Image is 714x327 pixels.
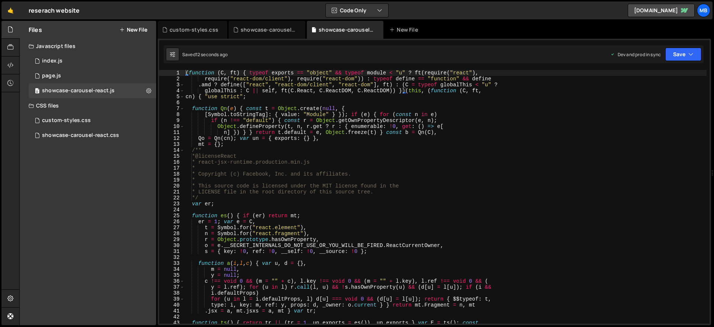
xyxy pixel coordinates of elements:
div: 10476/45224.css [29,128,156,143]
a: 🤙 [1,1,20,19]
div: 34 [159,266,184,272]
div: CSS files [20,98,156,113]
a: MB [697,4,710,17]
div: 39 [159,296,184,302]
div: 11 [159,129,184,135]
div: 23 [159,201,184,207]
div: showcase-carousel-react.css [42,132,119,139]
div: 14 [159,147,184,153]
div: 17 [159,165,184,171]
div: custom-styles.css [170,26,218,33]
div: 20 [159,183,184,189]
div: showcase-carousel-react.js [42,87,115,94]
div: 10476/23765.js [29,54,156,68]
div: 40 [159,302,184,308]
div: 2 [159,76,184,82]
div: 13 [159,141,184,147]
button: Code Only [326,4,388,17]
div: 10476/45223.js [29,83,156,98]
div: 38 [159,290,184,296]
div: 16 [159,159,184,165]
div: 6 [159,100,184,106]
button: Save [665,48,701,61]
div: 37 [159,284,184,290]
div: 10476/38631.css [29,113,156,128]
div: 8 [159,112,184,118]
div: Dev and prod in sync [610,51,661,58]
div: 25 [159,213,184,219]
div: 1 [159,70,184,76]
div: 18 [159,171,184,177]
div: 19 [159,177,184,183]
div: New File [389,26,421,33]
div: 15 [159,153,184,159]
div: 24 [159,207,184,213]
div: 33 [159,260,184,266]
div: 9 [159,118,184,124]
div: showcase-carousel-react.css [241,26,296,33]
div: Javascript files [20,39,156,54]
div: showcase-carousel-react.js [319,26,374,33]
span: 0 [35,89,39,94]
div: 27 [159,225,184,231]
div: 10476/23772.js [29,68,156,83]
div: 43 [159,320,184,326]
div: 7 [159,106,184,112]
div: 36 [159,278,184,284]
button: New File [119,27,147,33]
div: 32 [159,254,184,260]
div: 5 [159,94,184,100]
h2: Files [29,26,42,34]
div: custom-styles.css [42,117,91,124]
div: 26 [159,219,184,225]
div: 41 [159,308,184,314]
div: 28 [159,231,184,237]
div: 21 [159,189,184,195]
div: 12 seconds ago [196,51,228,58]
div: 31 [159,249,184,254]
div: 4 [159,88,184,94]
div: 29 [159,237,184,243]
div: 12 [159,135,184,141]
div: page.js [42,73,61,79]
div: 3 [159,82,184,88]
div: 10 [159,124,184,129]
div: 30 [159,243,184,249]
div: index.js [42,58,62,64]
div: 35 [159,272,184,278]
a: [DOMAIN_NAME] [628,4,695,17]
div: Saved [182,51,228,58]
div: 42 [159,314,184,320]
div: 22 [159,195,184,201]
div: reserach website [29,6,80,15]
